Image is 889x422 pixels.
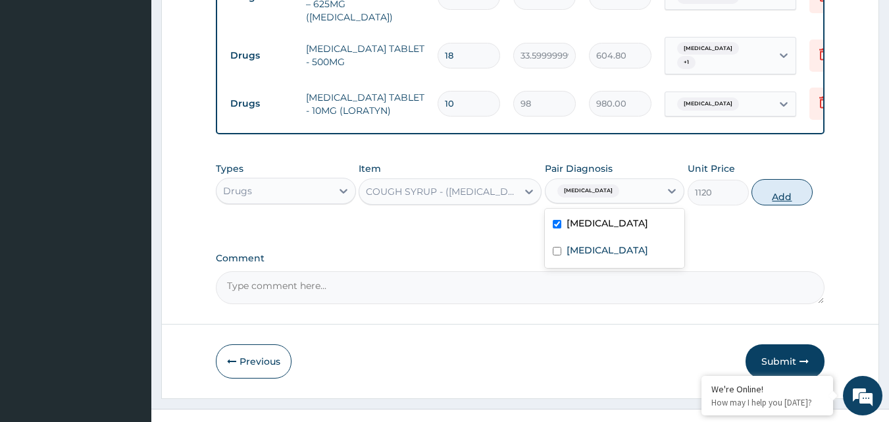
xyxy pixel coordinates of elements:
[366,185,519,198] div: COUGH SYRUP - ([MEDICAL_DATA])
[677,42,739,55] span: [MEDICAL_DATA]
[24,66,53,99] img: d_794563401_company_1708531726252_794563401
[216,163,243,174] label: Types
[567,217,648,230] label: [MEDICAL_DATA]
[359,162,381,175] label: Item
[216,344,292,379] button: Previous
[216,253,825,264] label: Comment
[557,184,619,198] span: [MEDICAL_DATA]
[746,344,825,379] button: Submit
[677,56,696,69] span: + 1
[545,162,613,175] label: Pair Diagnosis
[677,97,739,111] span: [MEDICAL_DATA]
[76,127,182,260] span: We're online!
[224,92,299,116] td: Drugs
[711,397,823,408] p: How may I help you today?
[299,36,431,75] td: [MEDICAL_DATA] TABLET - 500MG
[68,74,221,91] div: Chat with us now
[711,383,823,395] div: We're Online!
[216,7,247,38] div: Minimize live chat window
[751,179,813,205] button: Add
[688,162,735,175] label: Unit Price
[224,43,299,68] td: Drugs
[7,282,251,328] textarea: Type your message and hit 'Enter'
[223,184,252,198] div: Drugs
[567,244,648,257] label: [MEDICAL_DATA]
[299,84,431,124] td: [MEDICAL_DATA] TABLET - 10MG (LORATYN)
